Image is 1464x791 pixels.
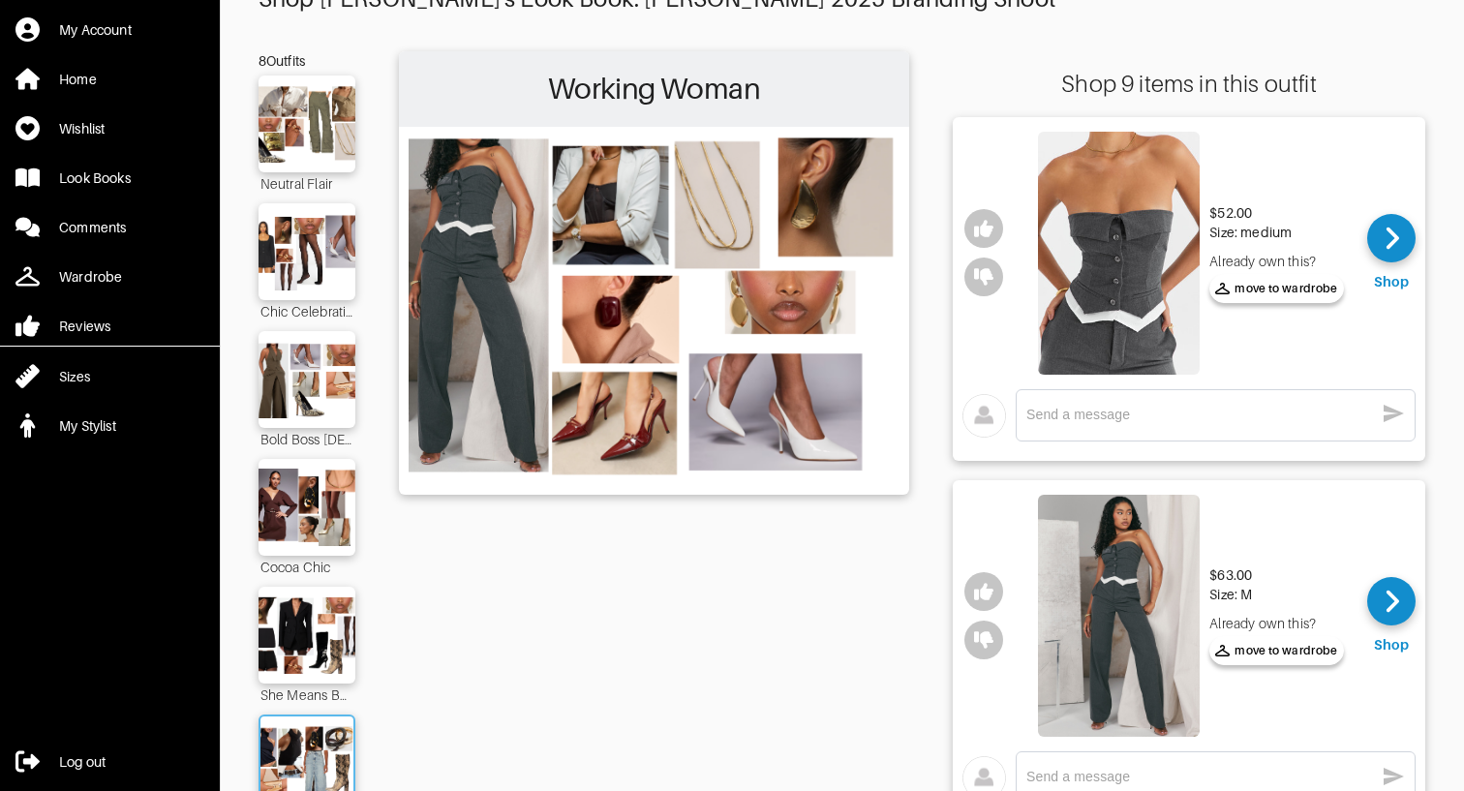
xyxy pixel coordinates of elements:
div: Chic Celebration [259,300,355,321]
img: yfMVc67KKnKm3RaxzukmURa1 [1038,495,1200,738]
div: Log out [59,752,106,772]
button: move to wardrobe [1209,636,1344,665]
div: Size: medium [1209,223,1344,242]
div: Shop [1374,635,1409,654]
img: Outfit Cocoa Chic [252,469,362,546]
a: Shop [1367,577,1416,654]
div: Wishlist [59,119,105,138]
img: Outfit She Means Business [252,596,362,674]
div: $52.00 [1209,203,1344,223]
div: My Stylist [59,416,116,436]
div: Comments [59,218,126,237]
img: Outfit Bold Boss Lady [252,341,362,418]
div: 8 Outfits [259,51,355,71]
div: Bold Boss [DEMOGRAPHIC_DATA] [259,428,355,449]
div: $63.00 [1209,565,1344,585]
div: She Means Business [259,684,355,705]
div: My Account [59,20,132,40]
div: Size: M [1209,585,1344,604]
img: avatar [962,394,1006,438]
img: PAFHAyAj6qw8cpZ1pHeYe8wf [1038,132,1200,375]
div: Home [59,70,97,89]
div: Reviews [59,317,110,336]
div: Neutral Flair [259,172,355,194]
div: Look Books [59,168,131,188]
div: Sizes [59,367,90,386]
div: Cocoa Chic [259,556,355,577]
div: Already own this? [1209,252,1344,271]
img: Outfit Working Woman [409,137,900,482]
div: Shop [1374,272,1409,291]
img: Outfit Neutral Flair [252,85,362,163]
div: Already own this? [1209,614,1344,633]
div: Shop 9 items in this outfit [953,71,1425,98]
span: move to wardrobe [1215,280,1338,297]
a: Shop [1367,214,1416,291]
button: move to wardrobe [1209,274,1344,303]
h2: Working Woman [409,61,900,117]
img: Outfit Chic Celebration [252,213,362,290]
div: Wardrobe [59,267,122,287]
span: move to wardrobe [1215,642,1338,659]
